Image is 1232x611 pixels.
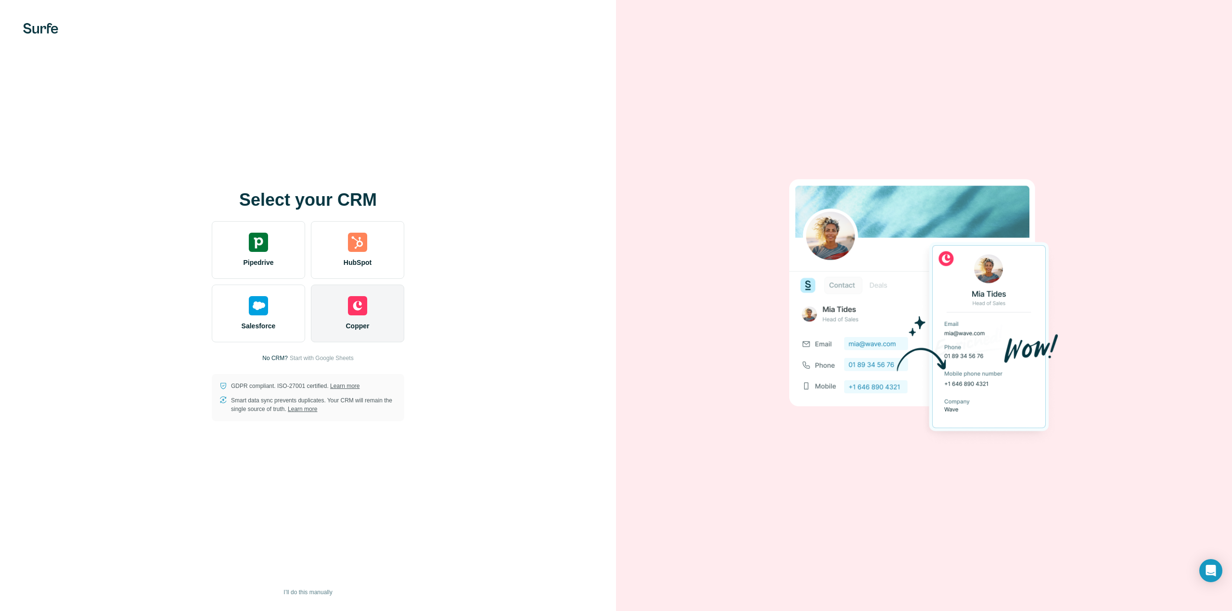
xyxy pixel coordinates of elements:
[243,258,273,267] span: Pipedrive
[789,163,1059,449] img: COPPER image
[23,23,58,34] img: Surfe's logo
[290,354,354,362] button: Start with Google Sheets
[330,383,359,389] a: Learn more
[231,382,359,390] p: GDPR compliant. ISO-27001 certified.
[231,396,397,413] p: Smart data sync prevents duplicates. Your CRM will remain the single source of truth.
[242,321,276,331] span: Salesforce
[249,233,268,252] img: pipedrive's logo
[262,354,288,362] p: No CRM?
[348,296,367,315] img: copper's logo
[348,233,367,252] img: hubspot's logo
[288,406,317,412] a: Learn more
[277,585,339,599] button: I’ll do this manually
[346,321,370,331] span: Copper
[344,258,372,267] span: HubSpot
[1199,559,1222,582] div: Open Intercom Messenger
[212,190,404,210] h1: Select your CRM
[283,588,332,597] span: I’ll do this manually
[249,296,268,315] img: salesforce's logo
